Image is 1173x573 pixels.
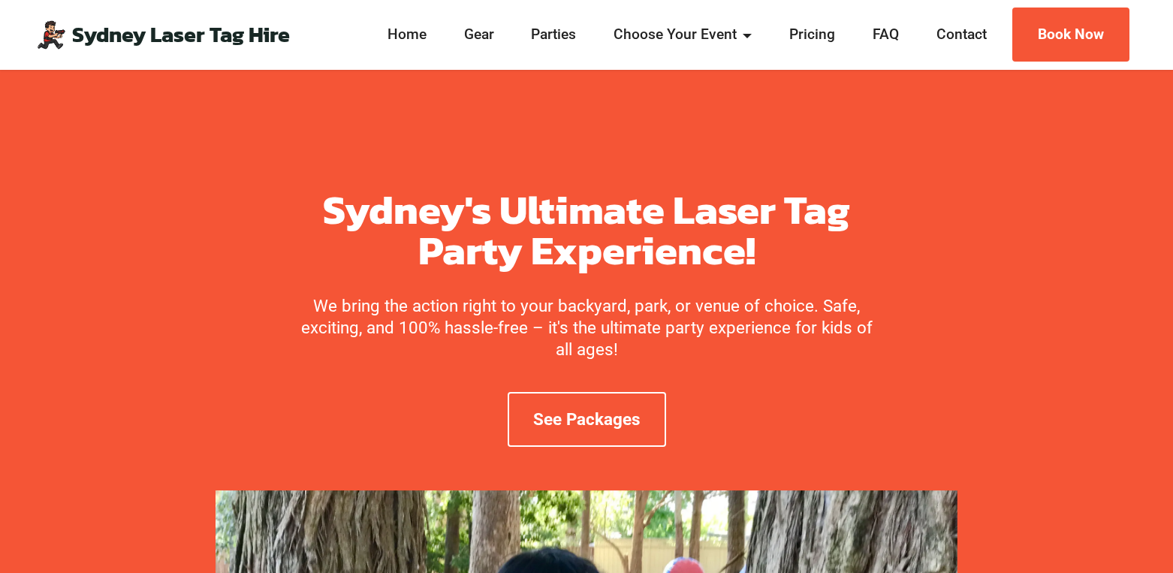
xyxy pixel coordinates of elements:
a: Contact [932,24,991,46]
a: See Packages [508,392,666,447]
a: Book Now [1012,8,1129,62]
a: Gear [460,24,499,46]
img: Mobile Laser Tag Parties Sydney [36,20,66,50]
a: Choose Your Event [610,24,757,46]
a: FAQ [868,24,903,46]
a: Home [383,24,431,46]
a: Parties [527,24,581,46]
p: We bring the action right to your backyard, park, or venue of choice. Safe, exciting, and 100% ha... [298,295,875,360]
strong: Sydney's Ultimate Laser Tag Party Experience! [323,179,850,280]
a: Pricing [785,24,840,46]
a: Sydney Laser Tag Hire [72,24,290,46]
